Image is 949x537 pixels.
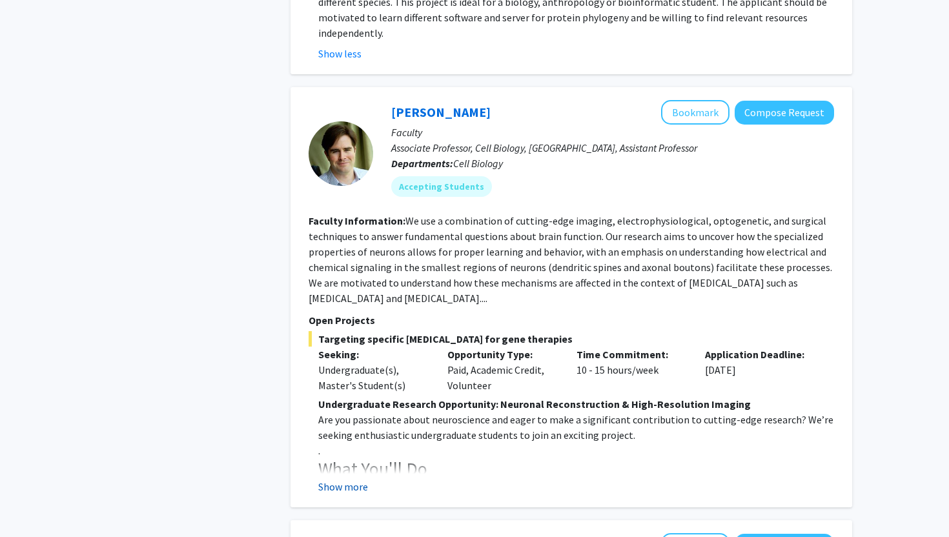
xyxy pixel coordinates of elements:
div: 10 - 15 hours/week [567,347,696,393]
p: . [318,443,834,458]
span: Targeting specific [MEDICAL_DATA] for gene therapies [309,331,834,347]
b: Faculty Information: [309,214,405,227]
a: [PERSON_NAME] [391,104,491,120]
button: Add Matt Rowan to Bookmarks [661,100,730,125]
button: Show less [318,46,362,61]
mat-chip: Accepting Students [391,176,492,197]
span: Cell Biology [453,157,503,170]
button: Compose Request to Matt Rowan [735,101,834,125]
div: [DATE] [695,347,824,393]
button: Show more [318,479,368,494]
p: Opportunity Type: [447,347,557,362]
div: Undergraduate(s), Master's Student(s) [318,362,428,393]
p: Seeking: [318,347,428,362]
p: Open Projects [309,312,834,328]
div: Paid, Academic Credit, Volunteer [438,347,567,393]
p: Time Commitment: [577,347,686,362]
p: Associate Professor, Cell Biology, [GEOGRAPHIC_DATA], Assistant Professor [391,140,834,156]
fg-read-more: We use a combination of cutting-edge imaging, electrophysiological, optogenetic, and surgical tec... [309,214,832,305]
iframe: Chat [10,479,55,527]
p: Application Deadline: [705,347,815,362]
p: Are you passionate about neuroscience and eager to make a significant contribution to cutting-edg... [318,412,834,443]
p: Faculty [391,125,834,140]
b: Departments: [391,157,453,170]
strong: Undergraduate Research Opportunity: Neuronal Reconstruction & High-Resolution Imaging [318,398,751,410]
h3: What You'll Do [318,458,834,480]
